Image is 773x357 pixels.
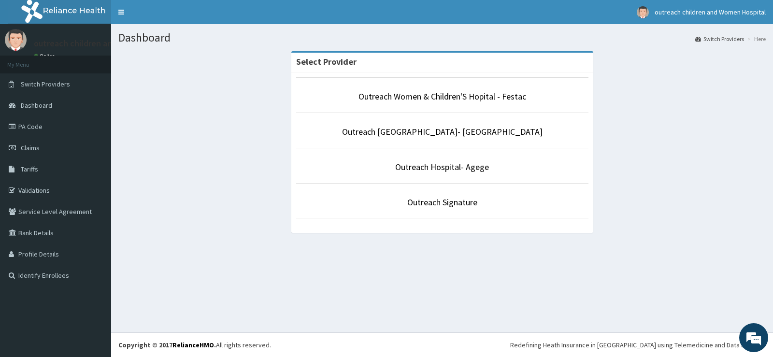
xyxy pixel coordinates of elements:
[21,80,70,88] span: Switch Providers
[172,341,214,349] a: RelianceHMO
[695,35,744,43] a: Switch Providers
[358,91,526,102] a: Outreach Women & Children'S Hopital - Festac
[34,39,181,48] p: outreach children and Women Hospital
[655,8,766,16] span: outreach children and Women Hospital
[21,165,38,173] span: Tariffs
[118,31,766,44] h1: Dashboard
[745,35,766,43] li: Here
[5,29,27,51] img: User Image
[395,161,489,172] a: Outreach Hospital- Agege
[637,6,649,18] img: User Image
[21,143,40,152] span: Claims
[296,56,357,67] strong: Select Provider
[21,101,52,110] span: Dashboard
[118,341,216,349] strong: Copyright © 2017 .
[34,53,57,59] a: Online
[510,340,766,350] div: Redefining Heath Insurance in [GEOGRAPHIC_DATA] using Telemedicine and Data Science!
[111,332,773,357] footer: All rights reserved.
[342,126,543,137] a: Outreach [GEOGRAPHIC_DATA]- [GEOGRAPHIC_DATA]
[407,197,477,208] a: Outreach Signature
